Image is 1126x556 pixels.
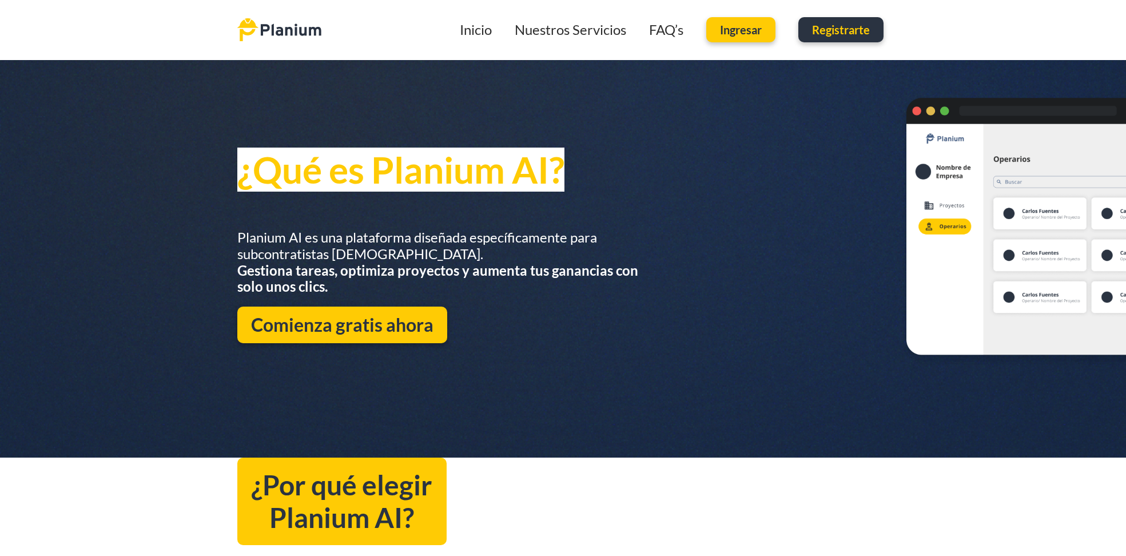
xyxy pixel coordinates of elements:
a: Inicio [460,21,492,38]
span: Comienza gratis ahora [251,313,433,336]
h2: ¿Por qué elegir Planium AI? [243,469,441,534]
strong: Gestiona tareas, optimiza proyectos y aumenta tus ganancias con solo unos clics. [237,262,638,295]
a: FAQ’s [649,21,683,38]
a: Ingresar [706,17,775,42]
span: ¿Qué es Planium AI? [237,148,564,192]
span: Registrarte [812,24,870,35]
h2: Planium AI es una plataforma diseñada específicamente para subcontratistas [DEMOGRAPHIC_DATA]. [237,229,665,295]
a: Registrarte [798,17,884,42]
a: Comienza gratis ahora [237,307,447,343]
span: Ingresar [720,24,762,35]
a: Nuestros Servicios [515,21,626,38]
